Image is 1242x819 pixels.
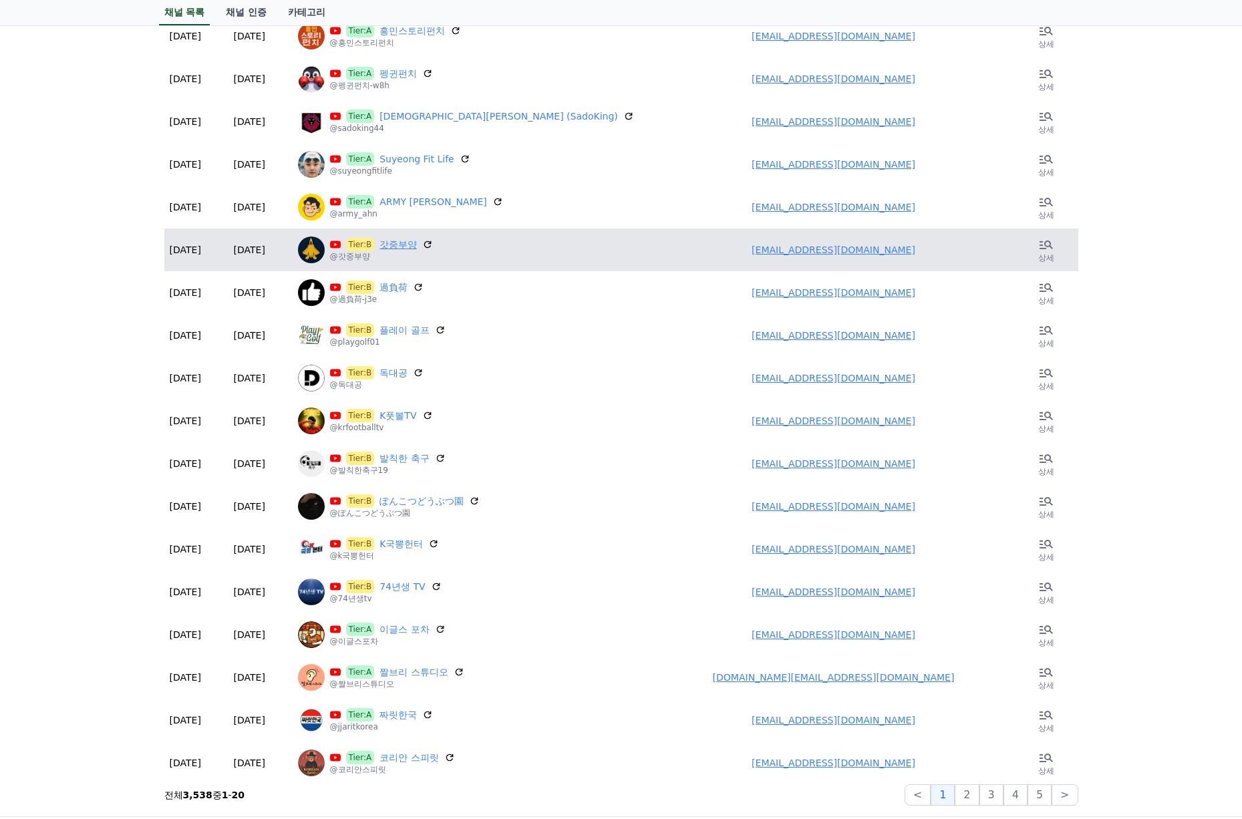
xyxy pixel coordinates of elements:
[1020,319,1073,351] a: 상세
[298,322,325,349] img: 플레이 골프
[346,494,375,508] span: Tier:B
[379,24,445,37] a: 흥민스토리펀치
[346,195,375,208] span: Tier:A
[234,329,265,342] p: [DATE]
[1020,576,1073,608] a: 상세
[752,287,915,298] a: [EMAIL_ADDRESS][DOMAIN_NAME]
[752,544,915,554] a: [EMAIL_ADDRESS][DOMAIN_NAME]
[298,493,325,520] img: ぽんこつどうぶつ園
[234,585,265,599] p: [DATE]
[1038,723,1054,733] p: 상세
[1020,490,1073,522] a: 상세
[346,409,375,422] span: Tier:B
[164,788,245,802] p: 전체 중 -
[170,756,201,770] p: [DATE]
[234,628,265,641] p: [DATE]
[346,24,375,37] span: Tier:A
[170,713,201,727] p: [DATE]
[298,151,325,178] img: Suyeong Fit Life
[170,243,201,257] p: [DATE]
[170,200,201,214] p: [DATE]
[379,67,417,80] a: 펭귄펀치
[330,550,440,561] p: @k국뽕헌터
[1038,766,1054,776] p: 상세
[346,452,375,465] span: Tier:B
[1020,148,1073,180] a: 상세
[752,416,915,426] a: [EMAIL_ADDRESS][DOMAIN_NAME]
[1020,405,1073,437] a: 상세
[1020,533,1073,565] a: 상세
[379,110,618,123] a: [DEMOGRAPHIC_DATA][PERSON_NAME] (SadoKing)
[346,152,375,166] span: Tier:A
[330,721,434,732] p: @jjaritkorea
[298,65,325,92] img: 펭귄펀치
[379,665,448,679] a: 짤브리 스튜디오
[330,379,424,390] p: @독대공
[379,751,438,764] a: 코리안 스피릿
[88,424,172,457] a: Messages
[234,200,265,214] p: [DATE]
[298,750,325,776] img: 코리안 스피릿
[346,238,375,251] span: Tier:B
[346,323,375,337] span: Tier:B
[379,452,429,465] a: 발칙한 축구
[955,784,979,806] button: 2
[752,458,915,469] a: [EMAIL_ADDRESS][DOMAIN_NAME]
[234,500,265,513] p: [DATE]
[752,159,915,170] a: [EMAIL_ADDRESS][DOMAIN_NAME]
[234,371,265,385] p: [DATE]
[346,580,375,593] span: Tier:B
[170,628,201,641] p: [DATE]
[379,537,423,550] a: K국뽕헌터
[752,202,915,212] a: [EMAIL_ADDRESS][DOMAIN_NAME]
[1038,424,1054,434] p: 상세
[379,323,429,337] a: 플레이 골프
[111,444,150,455] span: Messages
[379,580,425,593] a: 74년생 TV
[330,37,462,48] p: @흥민스토리펀치
[298,365,325,391] img: 독대공
[346,537,375,550] span: Tier:B
[330,422,433,433] p: @krfootballtv
[752,501,915,512] a: [EMAIL_ADDRESS][DOMAIN_NAME]
[170,286,201,299] p: [DATE]
[183,790,212,800] strong: 3,538
[1020,277,1073,309] a: 상세
[1038,381,1054,391] p: 상세
[1020,106,1073,138] a: 상세
[222,790,228,800] strong: 1
[170,585,201,599] p: [DATE]
[298,279,325,306] img: 過負荷
[234,671,265,684] p: [DATE]
[298,407,325,434] img: K풋볼TV
[330,337,446,347] p: @playgolf01
[1038,81,1054,92] p: 상세
[346,751,375,764] span: Tier:A
[379,152,454,166] a: Suyeong Fit Life
[234,29,265,43] p: [DATE]
[234,756,265,770] p: [DATE]
[34,444,57,454] span: Home
[198,444,230,454] span: Settings
[234,414,265,428] p: [DATE]
[1020,448,1073,480] a: 상세
[330,593,442,604] p: @74년생tv
[1003,784,1028,806] button: 4
[379,708,417,721] a: 짜릿한국
[1038,637,1054,648] p: 상세
[170,115,201,128] p: [DATE]
[170,414,201,428] p: [DATE]
[298,450,325,477] img: 발칙한 축구
[379,195,487,208] a: ARMY [PERSON_NAME]
[330,294,424,305] p: @過負荷-j3e
[752,244,915,255] a: [EMAIL_ADDRESS][DOMAIN_NAME]
[713,672,955,683] a: [DOMAIN_NAME][EMAIL_ADDRESS][DOMAIN_NAME]
[1038,680,1054,691] p: 상세
[1038,39,1054,49] p: 상세
[346,67,375,80] span: Tier:A
[330,465,446,476] p: @발칙한축구19
[170,500,201,513] p: [DATE]
[752,31,915,41] a: [EMAIL_ADDRESS][DOMAIN_NAME]
[379,494,464,508] a: ぽんこつどうぶつ園
[170,29,201,43] p: [DATE]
